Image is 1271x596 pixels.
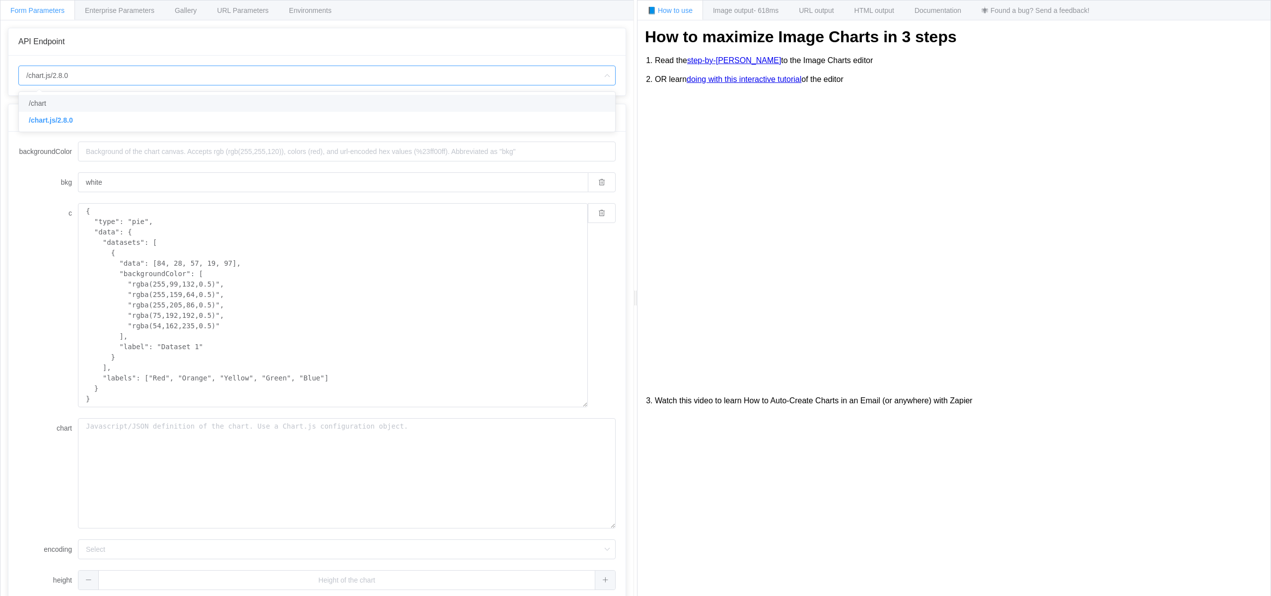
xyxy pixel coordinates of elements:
[18,418,78,438] label: chart
[29,99,46,107] span: /chart
[982,6,1089,14] span: 🕷 Found a bug? Send a feedback!
[854,6,894,14] span: HTML output
[799,6,834,14] span: URL output
[10,6,65,14] span: Form Parameters
[175,6,197,14] span: Gallery
[655,70,1263,89] li: OR learn of the editor
[18,203,78,223] label: c
[78,539,616,559] input: Select
[18,142,78,161] label: backgroundColor
[289,6,332,14] span: Environments
[18,66,616,85] input: Select
[18,539,78,559] label: encoding
[18,172,78,192] label: bkg
[713,6,778,14] span: Image output
[78,570,616,590] input: Height of the chart
[645,28,1263,46] h1: How to maximize Image Charts in 3 steps
[655,391,1263,410] li: Watch this video to learn How to Auto-Create Charts in an Email (or anywhere) with Zapier
[217,6,269,14] span: URL Parameters
[29,116,73,124] span: /chart.js/2.8.0
[655,51,1263,70] li: Read the to the Image Charts editor
[647,6,693,14] span: 📘 How to use
[78,172,588,192] input: Background of the chart canvas. Accepts rgb (rgb(255,255,120)), colors (red), and url-encoded hex...
[85,6,154,14] span: Enterprise Parameters
[78,142,616,161] input: Background of the chart canvas. Accepts rgb (rgb(255,255,120)), colors (red), and url-encoded hex...
[18,570,78,590] label: height
[754,6,779,14] span: - 618ms
[687,56,781,65] a: step-by-[PERSON_NAME]
[18,37,65,46] span: API Endpoint
[687,75,801,84] a: doing with this interactive tutorial
[915,6,961,14] span: Documentation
